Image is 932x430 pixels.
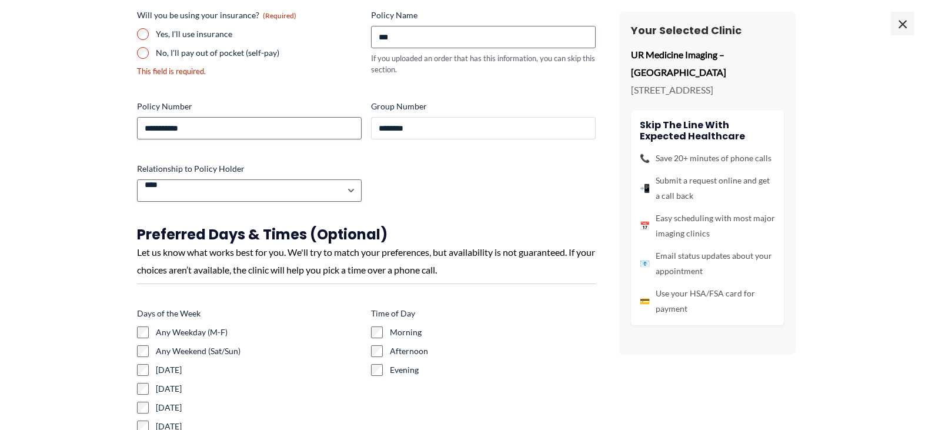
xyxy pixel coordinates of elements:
[631,81,784,99] p: [STREET_ADDRESS]
[156,402,362,414] label: [DATE]
[390,345,596,357] label: Afternoon
[640,294,650,309] span: 💳
[137,308,201,319] legend: Days of the Week
[640,211,775,241] li: Easy scheduling with most major imaging clinics
[390,364,596,376] label: Evening
[371,53,596,75] div: If you uploaded an order that has this information, you can skip this section.
[137,9,296,21] legend: Will you be using your insurance?
[640,119,775,142] h4: Skip the line with Expected Healthcare
[137,163,362,175] label: Relationship to Policy Holder
[156,364,362,376] label: [DATE]
[640,218,650,234] span: 📅
[371,308,415,319] legend: Time of Day
[263,11,296,20] span: (Required)
[156,47,362,59] label: No, I'll pay out of pocket (self-pay)
[640,173,775,204] li: Submit a request online and get a call back
[137,244,596,278] div: Let us know what works best for you. We'll try to match your preferences, but availability is not...
[156,28,362,40] label: Yes, I'll use insurance
[137,225,596,244] h3: Preferred Days & Times (Optional)
[640,256,650,271] span: 📧
[891,12,914,35] span: ×
[156,326,362,338] label: Any Weekday (M-F)
[390,326,596,338] label: Morning
[156,383,362,395] label: [DATE]
[371,101,596,112] label: Group Number
[640,151,650,166] span: 📞
[640,286,775,316] li: Use your HSA/FSA card for payment
[156,345,362,357] label: Any Weekend (Sat/Sun)
[640,248,775,279] li: Email status updates about your appointment
[640,181,650,196] span: 📲
[137,101,362,112] label: Policy Number
[371,9,596,21] label: Policy Name
[631,46,784,81] p: UR Medicine Imaging – [GEOGRAPHIC_DATA]
[631,24,784,37] h3: Your Selected Clinic
[640,151,775,166] li: Save 20+ minutes of phone calls
[137,66,362,77] div: This field is required.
